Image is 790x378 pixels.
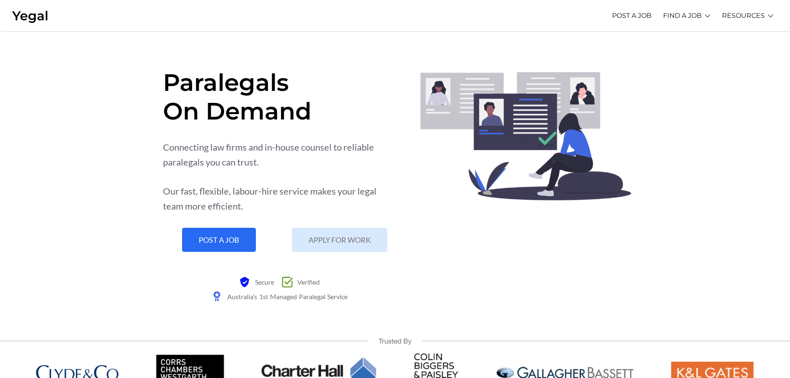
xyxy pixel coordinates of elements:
[199,236,239,244] span: POST A JOB
[663,4,702,27] a: FIND A JOB
[163,140,396,170] div: Connecting law firms and in-house counsel to reliable paralegals you can trust.
[722,4,765,27] a: RESOURCES
[163,184,396,214] div: Our fast, flexible, labour-hire service makes your legal team more efficient.
[182,228,256,252] a: POST A JOB
[292,228,387,252] a: APPLY FOR WORK
[225,289,348,304] span: Australia’s 1st Managed Paralegal Service
[612,4,651,27] a: POST A JOB
[309,236,371,244] span: APPLY FOR WORK
[253,275,274,289] span: Secure
[163,68,396,125] h1: Paralegals On Demand
[295,275,320,289] span: Verified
